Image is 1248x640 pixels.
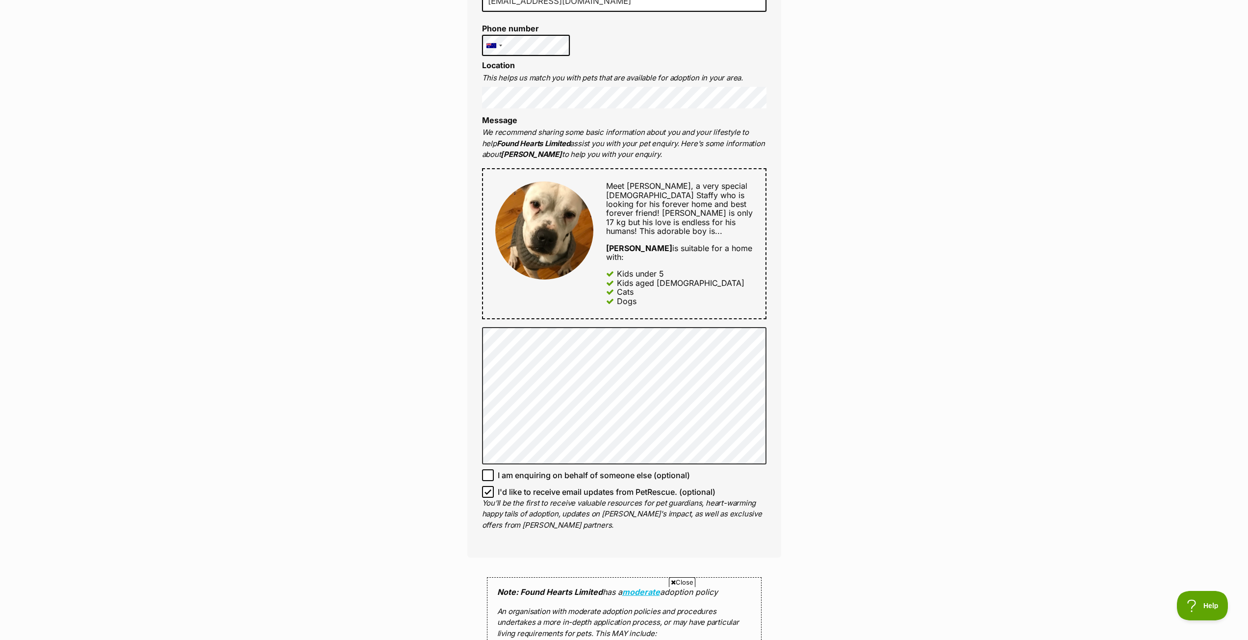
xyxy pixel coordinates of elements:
[669,577,695,587] span: Close
[606,244,753,262] div: is suitable for a home with:
[495,181,593,280] img: Douglas
[617,287,634,296] div: Cats
[482,73,766,84] p: This helps us match you with pets that are available for adoption in your area.
[606,181,753,236] span: Meet [PERSON_NAME], a very special [DEMOGRAPHIC_DATA] Staffy who is looking for his forever home ...
[482,60,515,70] label: Location
[606,243,672,253] strong: [PERSON_NAME]
[617,269,664,278] div: Kids under 5
[482,498,766,531] p: You'll be the first to receive valuable resources for pet guardians, heart-warming happy tails of...
[482,115,517,125] label: Message
[617,297,637,306] div: Dogs
[482,24,570,33] label: Phone number
[1177,591,1228,620] iframe: Help Scout Beacon - Open
[483,35,505,56] div: Australia: +61
[482,127,766,160] p: We recommend sharing some basic information about you and your lifestyle to help assist you with ...
[446,591,803,635] iframe: Advertisement
[617,279,744,287] div: Kids aged [DEMOGRAPHIC_DATA]
[639,226,722,236] span: This adorable boy is...
[497,139,570,148] strong: Found Hearts Limited
[498,486,715,498] span: I'd like to receive email updates from PetRescue. (optional)
[498,469,690,481] span: I am enquiring on behalf of someone else (optional)
[501,150,561,159] strong: [PERSON_NAME]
